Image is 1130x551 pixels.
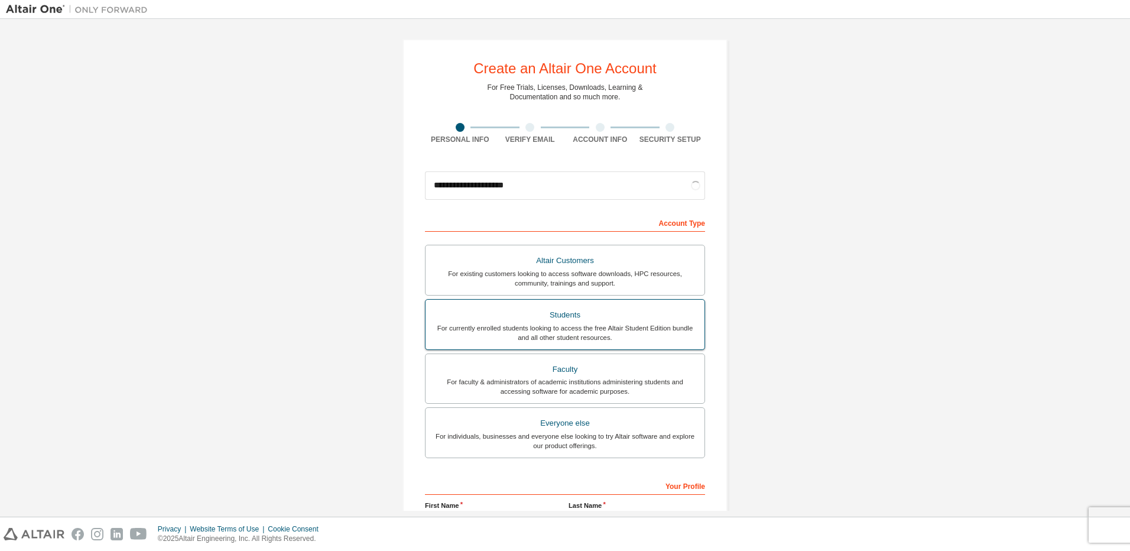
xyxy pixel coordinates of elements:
[111,528,123,540] img: linkedin.svg
[6,4,154,15] img: Altair One
[433,307,697,323] div: Students
[190,524,268,534] div: Website Terms of Use
[569,501,705,510] label: Last Name
[158,524,190,534] div: Privacy
[425,135,495,144] div: Personal Info
[433,323,697,342] div: For currently enrolled students looking to access the free Altair Student Edition bundle and all ...
[425,213,705,232] div: Account Type
[473,61,657,76] div: Create an Altair One Account
[488,83,643,102] div: For Free Trials, Licenses, Downloads, Learning & Documentation and so much more.
[433,377,697,396] div: For faculty & administrators of academic institutions administering students and accessing softwa...
[433,361,697,378] div: Faculty
[433,269,697,288] div: For existing customers looking to access software downloads, HPC resources, community, trainings ...
[433,432,697,450] div: For individuals, businesses and everyone else looking to try Altair software and explore our prod...
[495,135,566,144] div: Verify Email
[158,534,326,544] p: © 2025 Altair Engineering, Inc. All Rights Reserved.
[72,528,84,540] img: facebook.svg
[433,415,697,432] div: Everyone else
[4,528,64,540] img: altair_logo.svg
[425,501,561,510] label: First Name
[91,528,103,540] img: instagram.svg
[635,135,706,144] div: Security Setup
[268,524,325,534] div: Cookie Consent
[130,528,147,540] img: youtube.svg
[565,135,635,144] div: Account Info
[425,476,705,495] div: Your Profile
[433,252,697,269] div: Altair Customers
